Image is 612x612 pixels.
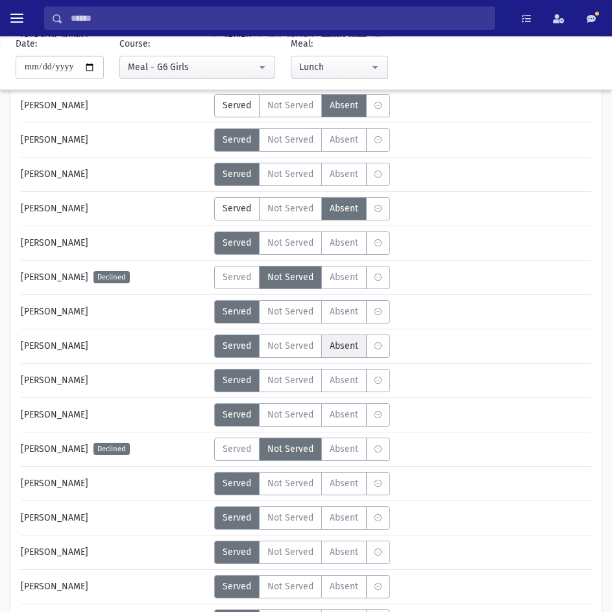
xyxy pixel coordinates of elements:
span: [PERSON_NAME] [21,545,88,559]
div: MeaStatus [214,335,390,358]
span: Absent [330,545,358,559]
span: Served [223,511,251,524]
div: MeaStatus [214,163,390,186]
div: MeaStatus [214,438,390,461]
span: Not Served [267,236,313,250]
span: [PERSON_NAME] [21,580,88,593]
span: [PERSON_NAME] [21,236,88,250]
div: MeaStatus [214,541,390,564]
div: Lunch [299,60,369,74]
span: Absent [330,408,358,421]
button: toggle menu [5,6,29,30]
span: Absent [330,339,358,353]
span: [PERSON_NAME] [21,373,88,387]
span: Not Served [267,270,313,284]
div: MeaStatus [214,506,390,530]
span: Absent [330,270,358,284]
span: [PERSON_NAME] [21,442,88,456]
div: MeaStatus [214,197,390,220]
span: Served [223,339,251,353]
span: Absent [330,99,358,112]
div: MeaStatus [214,575,390,598]
span: Not Served [267,408,313,421]
span: Not Served [267,477,313,490]
div: MeaStatus [214,128,390,152]
span: Absent [330,236,358,250]
span: Absent [330,511,358,524]
span: Served [223,236,251,250]
span: Not Served [267,133,313,147]
span: Served [223,270,251,284]
span: Served [223,408,251,421]
span: Served [223,202,251,215]
span: Absent [330,477,358,490]
span: Not Served [267,545,313,559]
label: Meal: [291,37,313,51]
span: [PERSON_NAME] [21,167,88,181]
span: Declined [93,443,130,455]
span: Not Served [267,373,313,387]
div: MeaStatus [214,300,390,324]
div: MeaStatus [214,231,390,255]
span: Not Served [267,442,313,456]
div: MeaStatus [214,94,390,117]
span: Served [223,99,251,112]
span: Served [223,305,251,318]
span: Absent [330,167,358,181]
span: Served [223,133,251,147]
span: Served [223,373,251,387]
span: Absent [330,202,358,215]
span: Not Served [267,339,313,353]
span: [PERSON_NAME] [21,511,88,524]
div: MeaStatus [214,472,390,495]
span: Served [223,167,251,181]
div: MeaStatus [214,403,390,427]
span: [PERSON_NAME] [21,305,88,318]
button: Lunch [291,56,388,79]
span: Not Served [267,167,313,181]
span: Declined [93,271,130,283]
input: Search [63,6,495,30]
div: MeaStatus [214,369,390,392]
span: Not Served [267,305,313,318]
span: Absent [330,133,358,147]
span: Served [223,545,251,559]
div: Meal - G6 Girls [128,60,256,74]
span: Not Served [267,511,313,524]
span: Served [223,580,251,593]
span: Absent [330,305,358,318]
div: MeaStatus [214,266,390,289]
span: Served [223,477,251,490]
span: [PERSON_NAME] [21,339,88,353]
span: Absent [330,442,358,456]
span: Absent [330,373,358,387]
span: [PERSON_NAME] [21,99,88,112]
span: Served [223,442,251,456]
span: [PERSON_NAME] [21,133,88,147]
span: [PERSON_NAME] [21,202,88,215]
button: Meal - G6 Girls [119,56,275,79]
span: Not Served [267,202,313,215]
span: [PERSON_NAME] [21,408,88,421]
span: [PERSON_NAME] [21,270,88,284]
label: Date: [16,37,37,51]
span: Not Served [267,99,313,112]
span: [PERSON_NAME] [21,477,88,490]
label: Course: [119,37,150,51]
